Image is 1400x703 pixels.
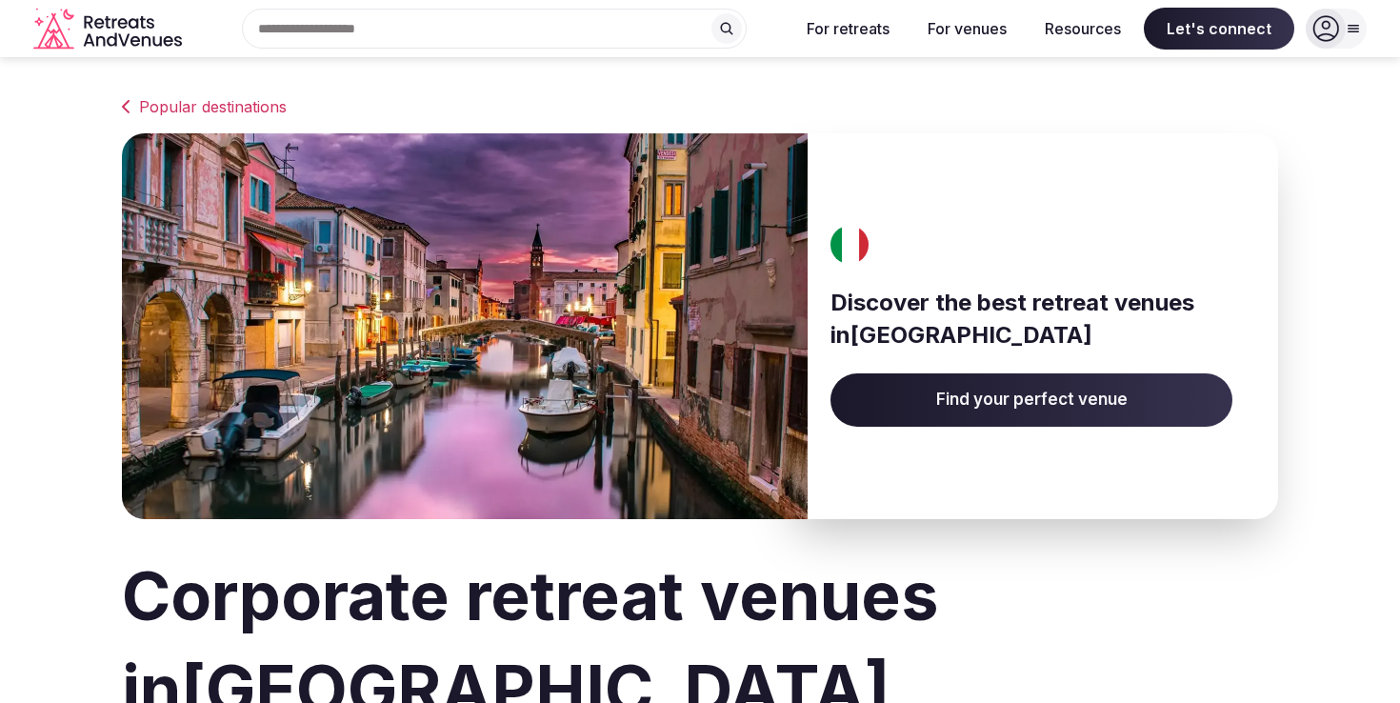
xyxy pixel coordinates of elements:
[830,373,1232,427] a: Find your perfect venue
[33,8,186,50] svg: Retreats and Venues company logo
[33,8,186,50] a: Visit the homepage
[122,95,1278,118] a: Popular destinations
[825,226,876,264] img: Italy's flag
[1144,8,1294,50] span: Let's connect
[791,8,905,50] button: For retreats
[1030,8,1136,50] button: Resources
[912,8,1022,50] button: For venues
[830,287,1232,351] h3: Discover the best retreat venues in [GEOGRAPHIC_DATA]
[122,133,808,519] img: Banner image for Italy representative of the country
